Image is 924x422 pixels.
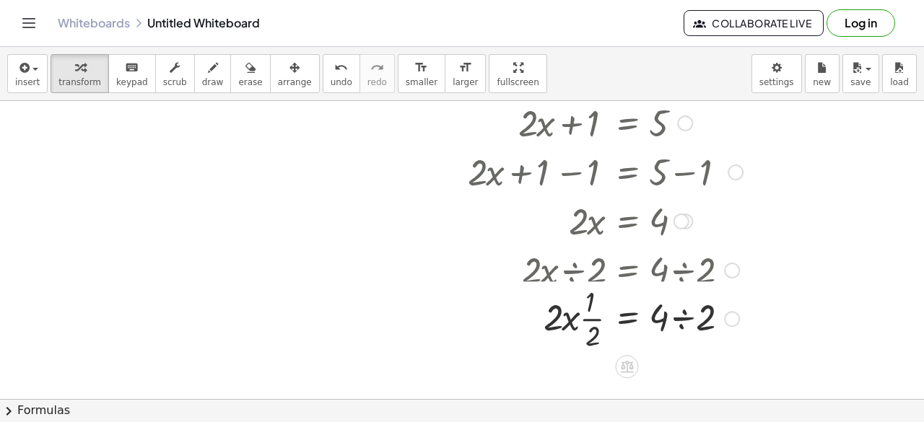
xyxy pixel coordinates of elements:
button: undoundo [323,54,360,93]
button: load [882,54,917,93]
button: scrub [155,54,195,93]
span: Collaborate Live [696,17,811,30]
span: larger [453,77,478,87]
button: new [805,54,840,93]
div: Apply the same math to both sides of the equation [616,355,639,378]
button: save [842,54,879,93]
button: insert [7,54,48,93]
button: Collaborate Live [684,10,824,36]
span: scrub [163,77,187,87]
span: undo [331,77,352,87]
button: draw [194,54,232,93]
span: new [813,77,831,87]
button: Toggle navigation [17,12,40,35]
button: keyboardkeypad [108,54,156,93]
span: arrange [278,77,312,87]
span: redo [367,77,387,87]
button: arrange [270,54,320,93]
span: transform [58,77,101,87]
button: transform [51,54,109,93]
button: redoredo [359,54,395,93]
button: erase [230,54,270,93]
span: save [850,77,871,87]
button: settings [751,54,802,93]
span: keypad [116,77,148,87]
span: draw [202,77,224,87]
span: load [890,77,909,87]
a: Whiteboards [58,16,130,30]
button: fullscreen [489,54,546,93]
button: format_sizelarger [445,54,486,93]
span: insert [15,77,40,87]
button: Log in [827,9,895,37]
span: settings [759,77,794,87]
i: keyboard [125,59,139,76]
span: erase [238,77,262,87]
button: format_sizesmaller [398,54,445,93]
span: smaller [406,77,437,87]
span: fullscreen [497,77,539,87]
i: undo [334,59,348,76]
i: redo [370,59,384,76]
i: format_size [458,59,472,76]
i: format_size [414,59,428,76]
